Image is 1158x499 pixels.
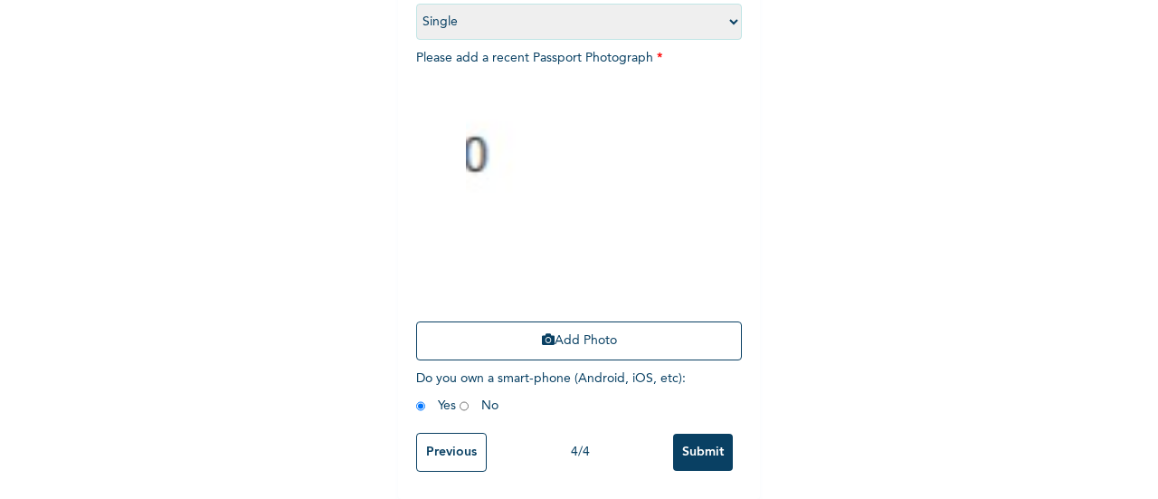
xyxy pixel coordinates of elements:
span: Do you own a smart-phone (Android, iOS, etc) : Yes No [416,372,686,412]
input: Submit [673,434,733,471]
img: Crop [466,77,692,303]
div: 4 / 4 [487,443,673,462]
button: Add Photo [416,321,742,360]
input: Previous [416,433,487,472]
span: Please add a recent Passport Photograph [416,52,742,369]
